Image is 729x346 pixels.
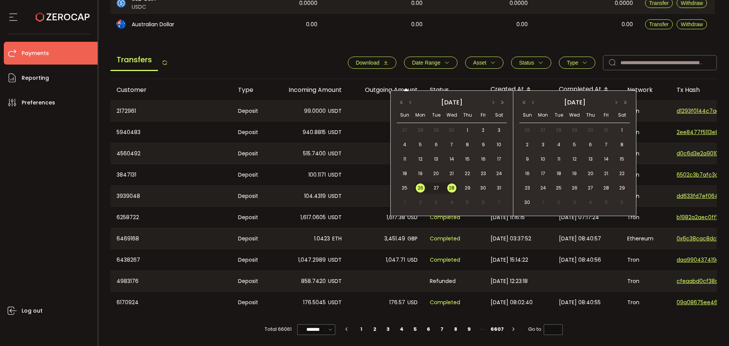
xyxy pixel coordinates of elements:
span: USDT [328,149,342,158]
span: 100.1171 [308,171,326,179]
div: [DATE] [416,97,488,108]
span: 1,047.71 [386,256,405,264]
span: 1 [400,198,409,207]
span: 26 [570,183,579,193]
span: 21 [447,169,456,178]
span: 31 [494,183,503,193]
span: 0.00 [411,20,423,29]
span: 2 [554,198,563,207]
span: 940.8815 [303,128,326,137]
span: Transfer [649,21,669,27]
th: Thu [460,107,475,123]
span: 5 [602,198,611,207]
li: 6 [422,324,436,335]
span: 28 [602,183,611,193]
span: 29 [432,126,441,135]
span: 23 [523,183,532,193]
span: USDT [328,298,342,307]
span: 26 [416,183,425,193]
div: 4983176 [110,271,232,291]
span: 29 [463,183,472,193]
div: 2172961 [110,101,232,121]
span: 22 [463,169,472,178]
span: 3,451.49 [384,234,405,243]
span: 5 [416,140,425,149]
span: 30 [586,126,595,135]
span: 11 [554,155,563,164]
span: 4 [400,140,409,149]
span: USDC [132,3,156,11]
span: 0.00 [516,20,528,29]
span: 19 [416,169,425,178]
span: Withdraw [681,21,703,27]
span: 26 [523,126,532,135]
span: ETH [332,234,342,243]
span: Completed [430,213,460,222]
span: 1 [617,126,626,135]
span: 23 [479,169,488,178]
span: 18 [400,169,409,178]
span: 30 [523,198,532,207]
span: 15 [463,155,472,164]
span: 28 [554,126,563,135]
span: 1 [463,126,472,135]
div: Tron [621,143,671,164]
span: 12 [570,155,579,164]
th: Sat [614,107,630,123]
div: Type [232,85,272,94]
span: 29 [570,126,579,135]
span: 1,047.2989 [298,256,326,264]
span: 27 [538,126,548,135]
span: GBP [407,234,418,243]
div: 3939048 [110,186,232,206]
span: 28 [447,183,456,193]
span: 6 [586,140,595,149]
div: Deposit [232,143,272,164]
div: Tron [621,164,671,185]
div: Chat Widget [641,264,729,346]
span: 31 [602,126,611,135]
span: USDT [328,192,342,201]
span: [DATE] 11:16:15 [491,213,525,222]
span: [DATE] 08:40:55 [559,298,601,307]
span: 25 [554,183,563,193]
span: Reporting [22,73,49,84]
img: aud_portfolio.svg [117,20,126,29]
span: 19 [570,169,579,178]
th: Fri [598,107,614,123]
li: 5 [408,324,422,335]
span: USDT [328,171,342,179]
span: 30 [479,183,488,193]
div: 3847131 [110,164,232,185]
li: 4 [395,324,409,335]
span: 28 [416,126,425,135]
div: Tron [621,271,671,291]
span: USDT [328,256,342,264]
span: USD [407,256,418,264]
div: Deposit [232,207,272,228]
span: 9 [523,155,532,164]
span: 13 [432,155,441,164]
th: Mon [535,107,551,123]
div: Tron [621,292,671,313]
th: Sun [519,107,535,123]
span: USDT [328,213,342,222]
button: Date Range [404,57,458,69]
div: Customer [110,85,232,94]
span: 7 [602,140,611,149]
div: [DATE] [538,97,611,108]
span: 6 [617,198,626,207]
div: Deposit [232,292,272,313]
div: Deposit [232,228,272,249]
span: 24 [538,183,548,193]
li: 1 [354,324,368,335]
li: 6607 [489,324,505,335]
li: 8 [449,324,462,335]
span: [DATE] 15:14:22 [491,256,528,264]
span: Go to [528,324,563,335]
span: 0.00 [306,20,317,29]
th: Tue [428,107,444,123]
div: 6258722 [110,207,232,228]
span: 24 [494,169,503,178]
div: Tron [621,101,671,121]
